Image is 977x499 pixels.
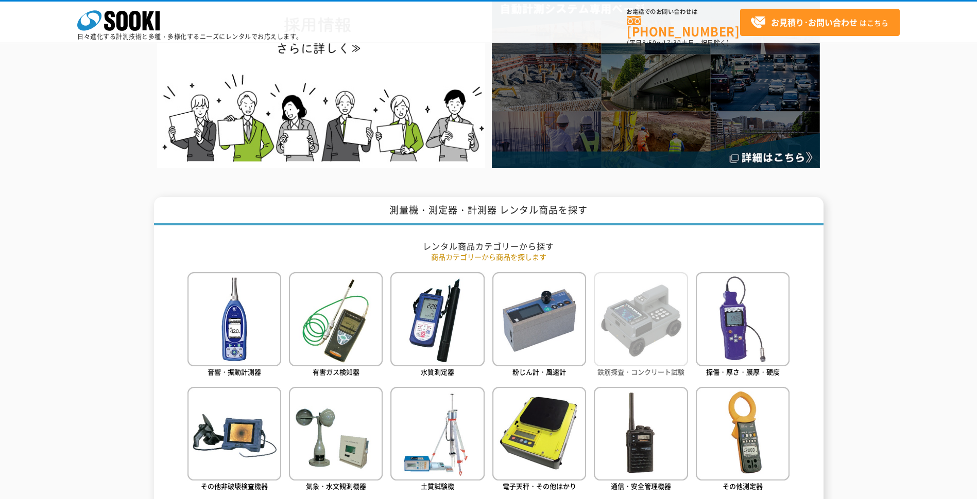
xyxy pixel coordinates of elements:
span: 通信・安全管理機器 [611,481,671,491]
p: 日々進化する計測技術と多種・多様化するニーズにレンタルでお応えします。 [77,33,303,40]
a: 有害ガス検知器 [289,272,383,379]
span: お電話でのお問い合わせは [627,9,740,15]
a: 水質測定器 [390,272,484,379]
span: 8:50 [642,38,657,47]
a: 音響・振動計測器 [187,272,281,379]
span: 粉じん計・風速計 [512,367,566,377]
strong: お見積り･お問い合わせ [771,16,858,28]
h2: レンタル商品カテゴリーから探す [187,241,790,252]
img: 水質測定器 [390,272,484,366]
a: その他非破壊検査機器 [187,387,281,493]
a: 粉じん計・風速計 [492,272,586,379]
img: 粉じん計・風速計 [492,272,586,366]
img: その他非破壊検査機器 [187,387,281,480]
img: 音響・振動計測器 [187,272,281,366]
img: 探傷・厚さ・膜厚・硬度 [696,272,790,366]
span: 電子天秤・その他はかり [503,481,576,491]
img: その他測定器 [696,387,790,480]
a: [PHONE_NUMBER] [627,16,740,37]
span: 有害ガス検知器 [313,367,359,377]
a: 鉄筋探査・コンクリート試験 [594,272,688,379]
a: 電子天秤・その他はかり [492,387,586,493]
img: 土質試験機 [390,387,484,480]
a: 気象・水文観測機器 [289,387,383,493]
a: その他測定器 [696,387,790,493]
span: その他非破壊検査機器 [201,481,268,491]
span: その他測定器 [723,481,763,491]
a: お見積り･お問い合わせはこちら [740,9,900,36]
span: 探傷・厚さ・膜厚・硬度 [706,367,780,377]
img: 気象・水文観測機器 [289,387,383,480]
span: 気象・水文観測機器 [306,481,366,491]
span: はこちら [750,15,888,30]
img: 通信・安全管理機器 [594,387,688,480]
img: 電子天秤・その他はかり [492,387,586,480]
a: 通信・安全管理機器 [594,387,688,493]
a: 探傷・厚さ・膜厚・硬度 [696,272,790,379]
p: 商品カテゴリーから商品を探します [187,252,790,262]
img: 有害ガス検知器 [289,272,383,366]
h1: 測量機・測定器・計測器 レンタル商品を探す [154,197,824,225]
span: 音響・振動計測器 [208,367,261,377]
span: 鉄筋探査・コンクリート試験 [597,367,684,377]
span: (平日 ～ 土日、祝日除く) [627,38,729,47]
img: 鉄筋探査・コンクリート試験 [594,272,688,366]
span: 17:30 [663,38,681,47]
span: 水質測定器 [421,367,454,377]
a: 土質試験機 [390,387,484,493]
span: 土質試験機 [421,481,454,491]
